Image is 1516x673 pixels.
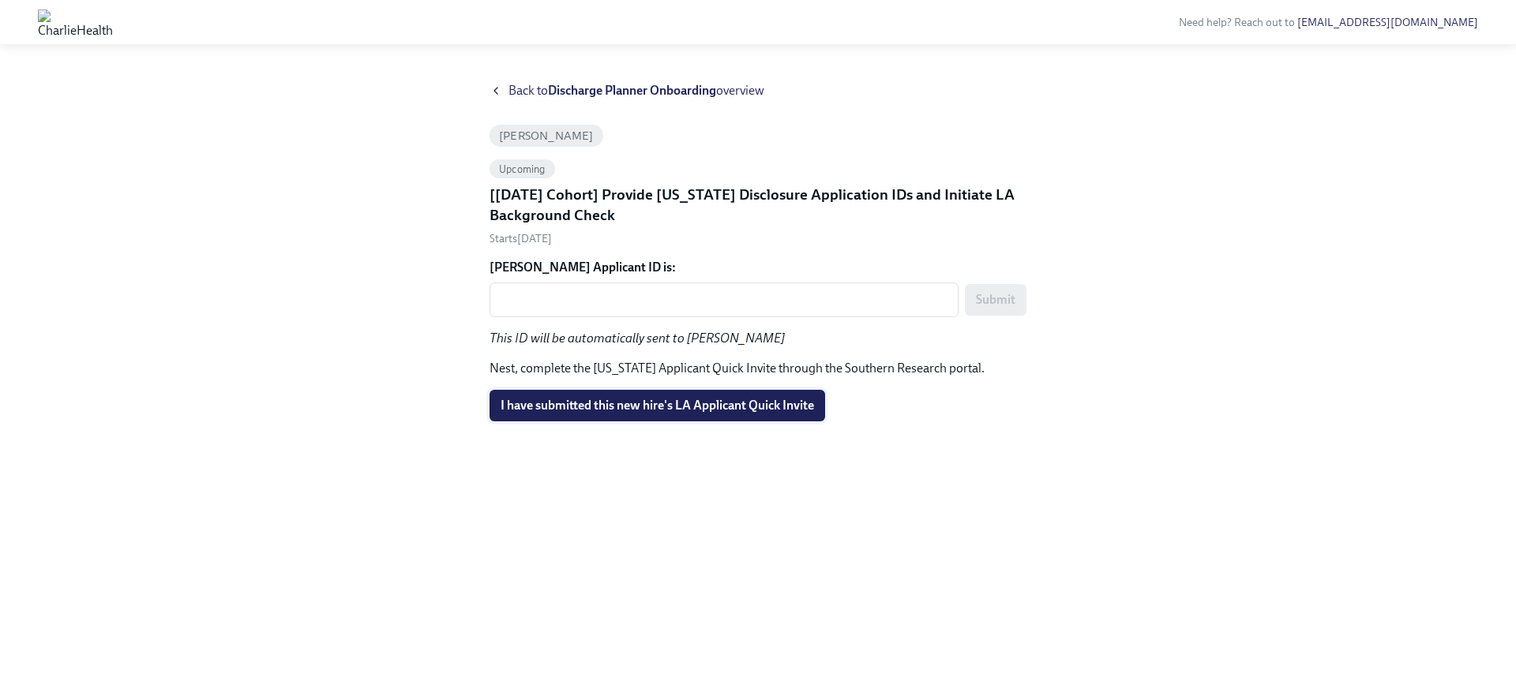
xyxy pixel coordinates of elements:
span: I have submitted this new hire's LA Applicant Quick Invite [501,398,814,413]
a: Back toDischarge Planner Onboardingoverview [490,82,1026,99]
a: [EMAIL_ADDRESS][DOMAIN_NAME] [1297,16,1478,29]
img: CharlieHealth [38,9,113,35]
button: I have submitted this new hire's LA Applicant Quick Invite [490,390,825,421]
span: Upcoming [490,163,555,175]
p: Nest, complete the [US_STATE] Applicant Quick Invite through the Southern Research portal. [490,360,1026,377]
em: This ID will be automatically sent to [PERSON_NAME] [490,331,786,346]
span: Need help? Reach out to [1179,16,1478,29]
h5: [[DATE] Cohort] Provide [US_STATE] Disclosure Application IDs and Initiate LA Background Check [490,185,1026,225]
label: [PERSON_NAME] Applicant ID is: [490,259,1026,276]
span: [PERSON_NAME] [490,130,603,142]
span: Back to overview [508,82,764,99]
strong: Discharge Planner Onboarding [548,83,716,98]
span: Saturday, August 23rd 2025, 10:00 am [490,232,552,245]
